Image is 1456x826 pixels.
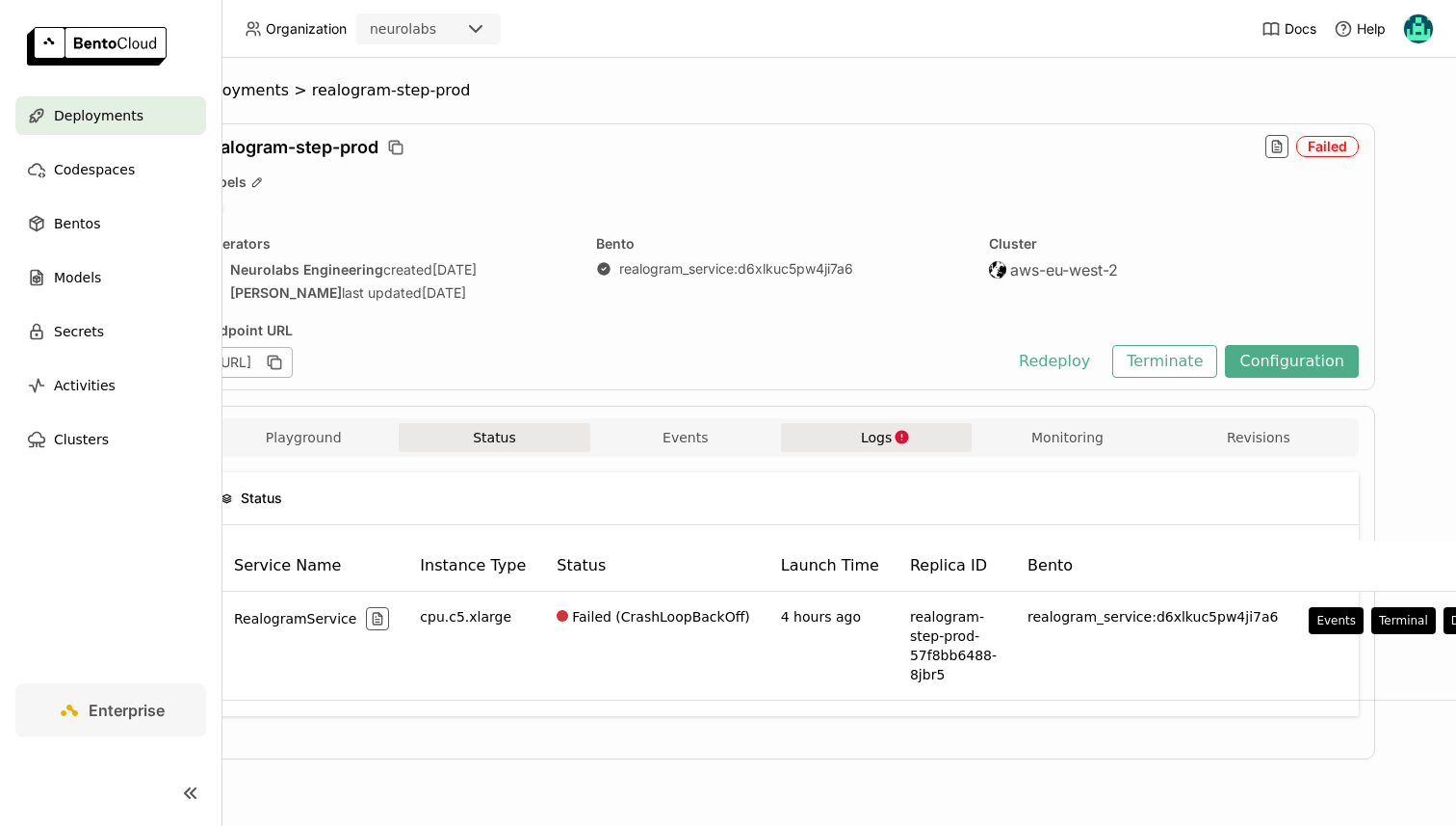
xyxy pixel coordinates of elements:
[1163,423,1354,452] button: Revisions
[404,592,541,701] td: cpu.c5.xlarge
[187,81,1375,100] nav: Breadcrumbs navigation
[619,260,853,278] a: realogram_service:d6xlkuc5pw4ji7a6
[781,609,861,625] span: 4 hours ago
[203,260,573,280] div: created
[1357,20,1386,38] span: Help
[54,104,143,127] span: Deployments
[432,261,477,279] span: [DATE]
[208,423,399,452] button: Playground
[312,81,471,100] span: realogram-step-prod
[1334,19,1386,39] div: Help
[590,423,781,452] button: Events
[895,541,1012,592] th: Replica ID
[404,541,541,592] th: Instance Type
[1261,19,1316,39] a: Docs
[187,81,289,100] span: Deployments
[15,683,206,737] a: Enterprise
[1004,345,1105,378] button: Redeploy
[1371,607,1436,634] button: Terminal
[422,284,466,302] span: [DATE]
[15,366,206,405] a: Activities
[1012,592,1293,701] td: realogram_service:d6xlkuc5pw4ji7a6
[54,428,109,451] span: Clusters
[54,374,116,397] span: Activities
[399,423,589,452] button: Status
[15,204,206,243] a: Bentos
[1225,345,1359,378] button: Configuration
[596,235,966,253] div: Bento
[241,488,282,509] span: Status
[54,266,101,289] span: Models
[15,420,206,459] a: Clusters
[234,609,356,628] span: RealogramService
[15,150,206,189] a: Codespaces
[54,320,104,343] span: Secrets
[861,429,892,446] span: Logs
[895,592,1012,701] td: realogram-step-prod-57f8bb6488-8jbr5
[541,592,766,701] td: Failed (CrashLoopBackOff)
[972,423,1162,452] button: Monitoring
[370,19,436,39] div: neurolabs
[266,20,347,38] span: Organization
[203,347,293,378] div: [URL]
[15,312,206,351] a: Secrets
[54,158,135,181] span: Codespaces
[203,283,573,303] div: last updated
[989,235,1359,253] div: Cluster
[1296,136,1359,157] div: Failed
[219,541,404,592] th: Service Name
[1010,260,1118,280] span: aws-eu-west-2
[1012,541,1293,592] th: Bento
[230,284,342,302] strong: [PERSON_NAME]
[1285,20,1316,38] span: Docs
[203,137,378,158] span: realogram-step-prod
[230,261,383,279] strong: Neurolabs Engineering
[54,212,100,235] span: Bentos
[1309,607,1364,634] button: Events
[766,541,895,592] th: Launch Time
[541,541,766,592] th: Status
[15,96,206,135] a: Deployments
[1316,613,1356,628] div: Events
[203,173,1359,191] div: Labels
[438,20,440,40] input: Selected neurolabs.
[203,322,995,339] div: Endpoint URL
[15,258,206,297] a: Models
[203,235,573,253] div: Operators
[27,27,167,66] img: logo
[1404,14,1433,43] img: Calin Cojocaru
[1112,345,1217,378] button: Terminate
[89,701,165,720] span: Enterprise
[289,81,312,100] span: >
